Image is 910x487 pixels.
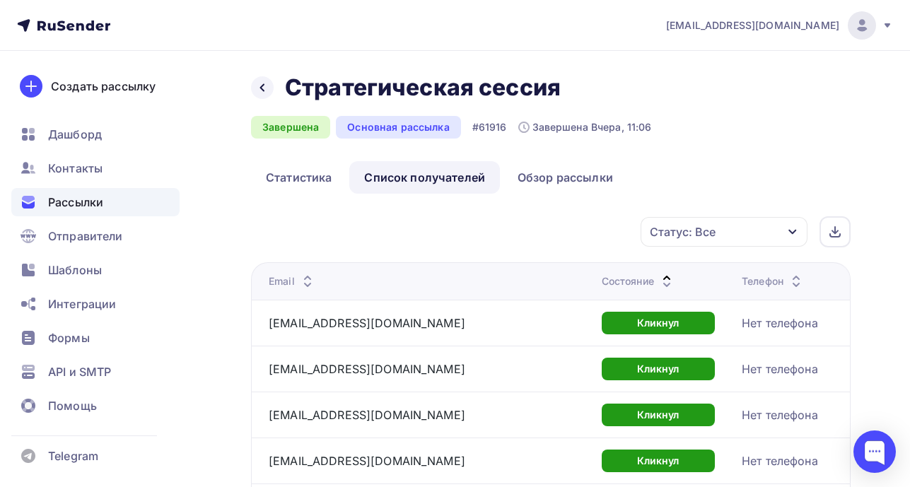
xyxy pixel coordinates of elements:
span: Рассылки [48,194,103,211]
div: Основная рассылка [336,116,460,139]
div: Нет телефона [742,360,818,377]
div: Кликнул [602,312,715,334]
a: Список получателей [349,161,500,194]
a: Рассылки [11,188,180,216]
a: Отправители [11,222,180,250]
div: Нет телефона [742,406,818,423]
a: Статистика [251,161,346,194]
span: Telegram [48,447,98,464]
span: API и SMTP [48,363,111,380]
span: Контакты [48,160,103,177]
div: Состояние [602,274,675,288]
a: [EMAIL_ADDRESS][DOMAIN_NAME] [269,316,465,330]
span: Формы [48,329,90,346]
span: Отправители [48,228,123,245]
a: [EMAIL_ADDRESS][DOMAIN_NAME] [666,11,893,40]
span: Помощь [48,397,97,414]
a: [EMAIL_ADDRESS][DOMAIN_NAME] [269,362,465,376]
button: Статус: Все [640,216,808,247]
div: Кликнул [602,404,715,426]
div: Кликнул [602,358,715,380]
div: Завершена [251,116,330,139]
span: Шаблоны [48,262,102,278]
div: Телефон [742,274,805,288]
div: #61916 [472,120,507,134]
span: Дашборд [48,126,102,143]
div: Статус: Все [650,223,716,240]
a: Контакты [11,154,180,182]
div: Email [269,274,316,288]
a: [EMAIL_ADDRESS][DOMAIN_NAME] [269,408,465,422]
a: [EMAIL_ADDRESS][DOMAIN_NAME] [269,454,465,468]
a: Шаблоны [11,256,180,284]
div: Кликнул [602,450,715,472]
div: Завершена Вчера, 11:06 [518,120,652,134]
a: Обзор рассылки [503,161,628,194]
span: Интеграции [48,295,116,312]
h2: Стратегическая сессия [285,74,561,102]
div: Нет телефона [742,452,818,469]
a: Дашборд [11,120,180,148]
span: [EMAIL_ADDRESS][DOMAIN_NAME] [666,18,839,33]
div: Создать рассылку [51,78,156,95]
a: Формы [11,324,180,352]
div: Нет телефона [742,315,818,331]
